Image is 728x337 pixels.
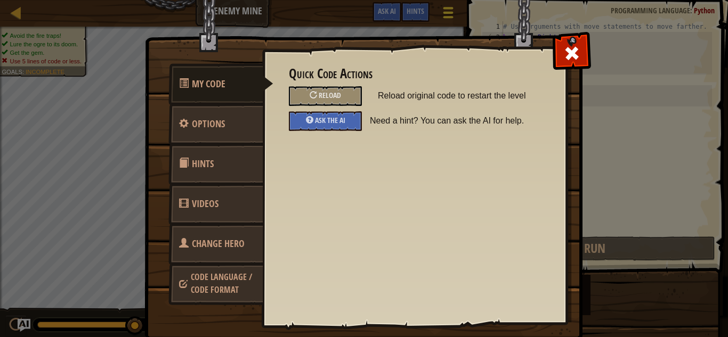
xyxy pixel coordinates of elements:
[370,111,548,130] span: Need a hint? You can ask the AI for help.
[168,103,263,145] a: Options
[192,157,214,170] span: Hints
[168,63,273,105] a: My Code
[289,67,540,81] h3: Quick Code Actions
[191,271,252,295] span: Choose hero, language
[319,90,341,100] span: Reload
[192,117,225,130] span: Configure settings
[289,111,362,131] div: Ask the AI
[192,77,225,91] span: Quick Code Actions
[289,86,362,106] div: Reload original code to restart the level
[315,115,345,125] span: Ask the AI
[192,197,219,210] span: Videos
[378,86,540,105] span: Reload original code to restart the level
[192,237,245,250] span: Choose hero, language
